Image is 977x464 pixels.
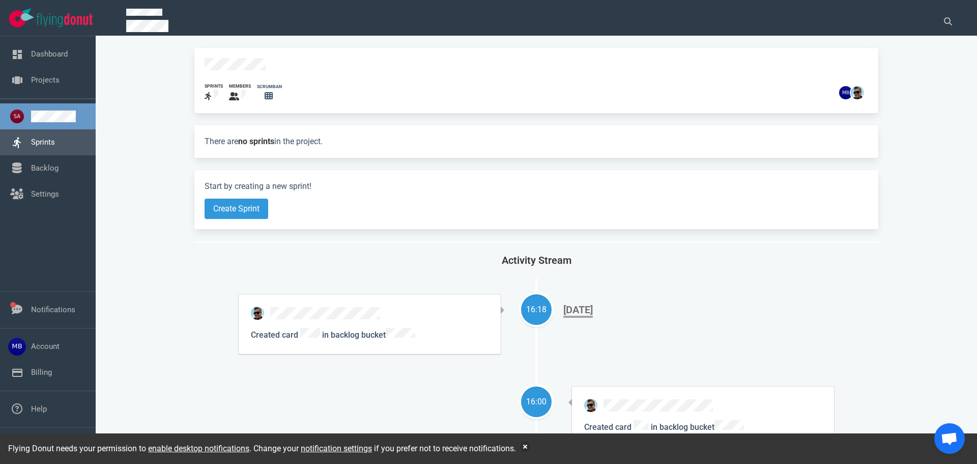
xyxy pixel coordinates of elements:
[851,86,864,99] img: 26
[205,199,268,219] button: Create Sprint
[31,404,47,414] a: Help
[251,328,489,342] p: Created card
[238,137,274,146] strong: no sprints
[257,84,282,90] div: scrumban
[839,86,852,99] img: 26
[563,304,593,318] div: [DATE]
[934,423,965,454] a: Open de chat
[229,83,251,103] a: members
[31,138,55,147] a: Sprints
[31,305,75,314] a: Notifications
[8,444,249,453] span: Flying Donut needs your permission to
[37,13,93,27] img: Flying Donut text logo
[205,83,223,90] div: sprints
[31,75,60,85] a: Projects
[31,49,68,59] a: Dashboard
[651,422,744,432] span: in backlog bucket
[584,399,597,412] img: 26
[251,307,264,320] img: 26
[205,83,223,103] a: sprints
[521,396,552,408] div: 16:00
[148,444,249,453] a: enable desktop notifications
[31,368,52,377] a: Billing
[301,444,372,453] a: notification settings
[249,444,516,453] span: . Change your if you prefer not to receive notifications.
[31,342,60,351] a: Account
[31,189,59,199] a: Settings
[205,180,868,193] p: Start by creating a new sprint!
[229,83,251,90] div: members
[322,330,415,340] span: in backlog bucket
[584,420,822,434] p: Created card
[521,304,552,316] div: 16:18
[31,163,59,173] a: Backlog
[502,254,571,266] span: Activity Stream
[205,135,868,148] p: There are in the project.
